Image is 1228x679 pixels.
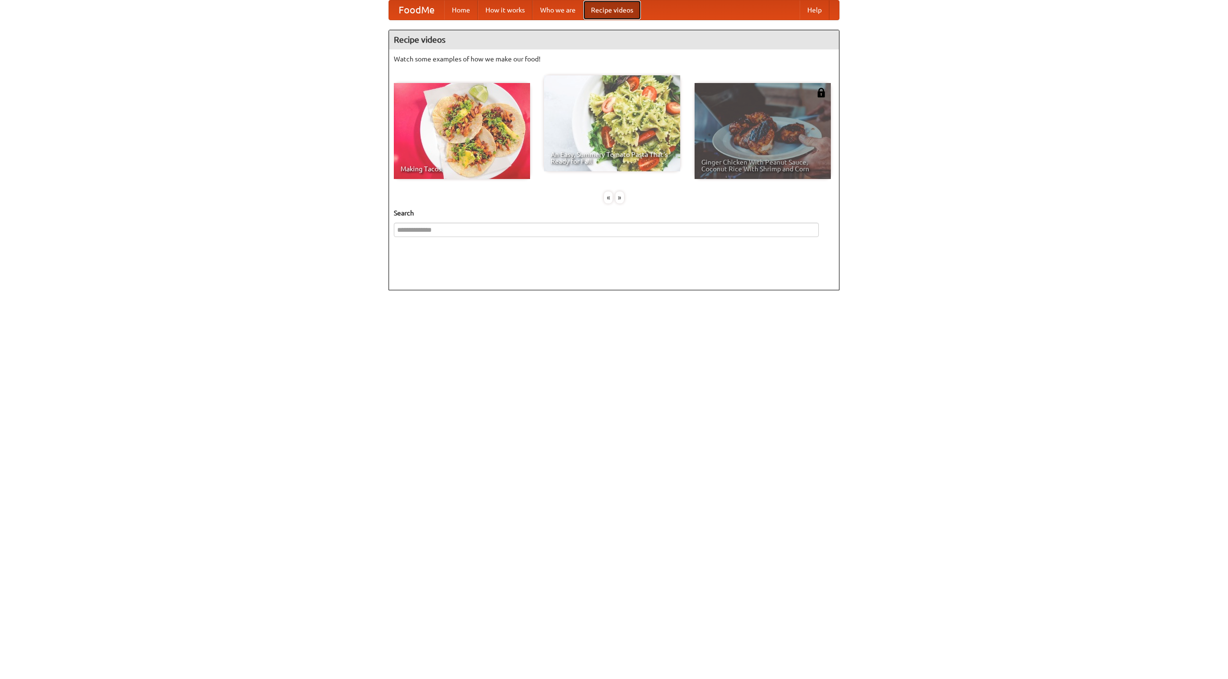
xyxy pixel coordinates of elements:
div: « [604,191,613,203]
span: Making Tacos [401,166,523,172]
a: How it works [478,0,532,20]
img: 483408.png [816,88,826,97]
p: Watch some examples of how we make our food! [394,54,834,64]
h5: Search [394,208,834,218]
a: Help [800,0,829,20]
a: FoodMe [389,0,444,20]
a: Home [444,0,478,20]
a: Recipe videos [583,0,641,20]
span: An Easy, Summery Tomato Pasta That's Ready for Fall [551,151,673,165]
a: Who we are [532,0,583,20]
a: Making Tacos [394,83,530,179]
h4: Recipe videos [389,30,839,49]
a: An Easy, Summery Tomato Pasta That's Ready for Fall [544,75,680,171]
div: » [615,191,624,203]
